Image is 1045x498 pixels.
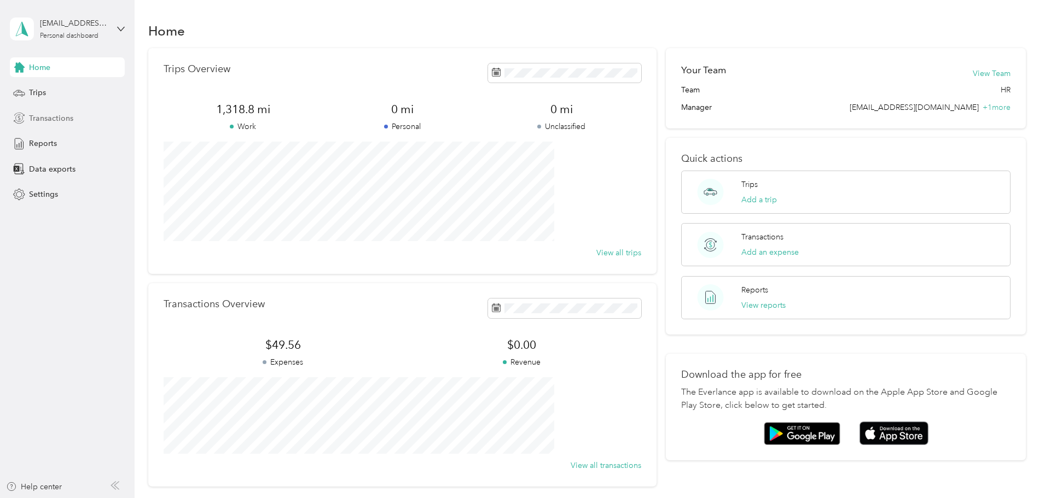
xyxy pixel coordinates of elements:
[482,121,641,132] p: Unclassified
[164,63,230,75] p: Trips Overview
[681,63,726,77] h2: Your Team
[402,337,641,353] span: $0.00
[29,62,50,73] span: Home
[850,103,979,112] span: [EMAIL_ADDRESS][DOMAIN_NAME]
[164,298,265,310] p: Transactions Overview
[571,460,641,471] button: View all transactions
[681,153,1011,165] p: Quick actions
[29,87,46,98] span: Trips
[40,17,108,29] div: [EMAIL_ADDRESS][DOMAIN_NAME]
[741,247,799,258] button: Add an expense
[681,84,700,96] span: Team
[164,337,402,353] span: $49.56
[29,113,73,124] span: Transactions
[973,68,1011,79] button: View Team
[482,102,641,117] span: 0 mi
[402,356,641,368] p: Revenue
[984,437,1045,498] iframe: Everlance-gr Chat Button Frame
[29,189,58,200] span: Settings
[681,386,1011,412] p: The Everlance app is available to download on the Apple App Store and Google Play Store, click be...
[323,102,482,117] span: 0 mi
[860,421,928,445] img: App store
[323,121,482,132] p: Personal
[741,231,783,243] p: Transactions
[164,102,323,117] span: 1,318.8 mi
[681,102,712,113] span: Manager
[29,138,57,149] span: Reports
[148,25,185,37] h1: Home
[741,284,768,296] p: Reports
[1001,84,1011,96] span: HR
[681,369,1011,380] p: Download the app for free
[741,179,758,190] p: Trips
[164,356,402,368] p: Expenses
[29,163,76,175] span: Data exports
[596,247,641,259] button: View all trips
[6,481,62,493] button: Help center
[164,121,323,132] p: Work
[40,33,98,39] div: Personal dashboard
[983,103,1011,112] span: + 1 more
[764,422,840,445] img: Google play
[741,194,777,206] button: Add a trip
[741,300,786,311] button: View reports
